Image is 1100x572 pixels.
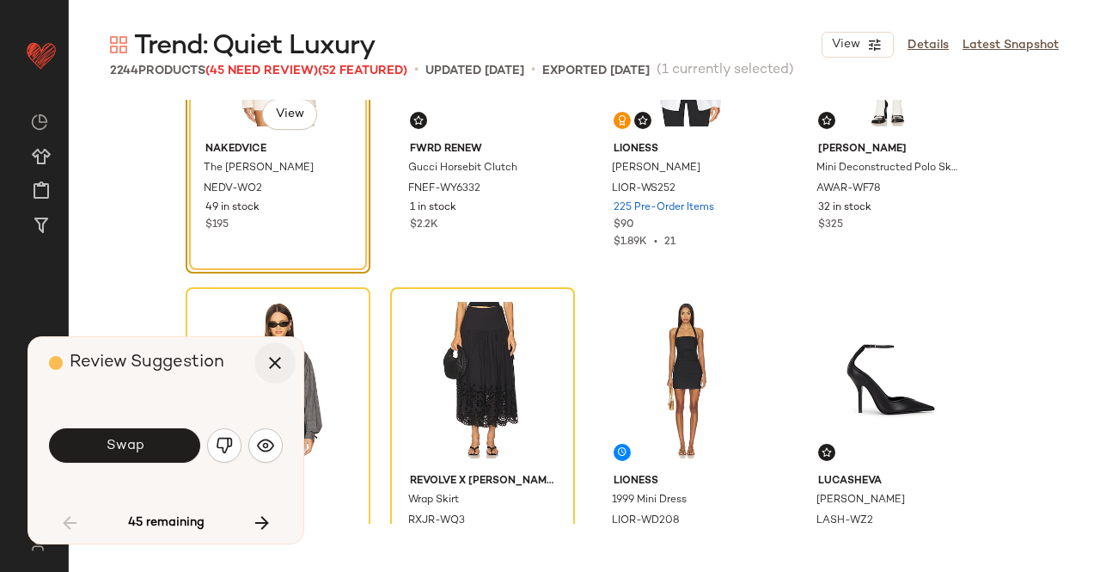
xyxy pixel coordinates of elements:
img: svg%3e [216,437,233,454]
img: svg%3e [31,114,48,131]
img: svg%3e [638,115,648,126]
span: [PERSON_NAME] [818,142,963,157]
img: svg%3e [822,447,832,458]
span: 1 in stock [410,200,456,216]
span: REVOLVE x [PERSON_NAME] [410,474,555,489]
span: • [531,60,535,81]
img: svg%3e [21,538,54,551]
span: [PERSON_NAME] [612,161,700,176]
p: Exported [DATE] [542,62,650,80]
img: heart_red.DM2ytmEG.svg [24,38,58,72]
p: updated [DATE] [425,62,524,80]
span: [PERSON_NAME] [816,493,905,508]
span: 225 Pre-Order Items [614,200,714,216]
span: AWAR-WF78 [816,181,881,197]
span: FWRD Renew [410,142,555,157]
span: Review Suggestion [70,354,224,372]
span: $2.2K [410,218,438,233]
div: Products [110,62,407,80]
span: View [831,38,860,52]
span: (52 Featured) [318,65,407,77]
span: 21 [664,237,675,248]
span: 1999 Mini Dress [612,493,687,508]
button: View [262,99,317,130]
span: (1 currently selected) [657,60,794,81]
img: svg%3e [110,36,127,53]
span: (45 Need Review) [205,65,318,77]
span: • [647,237,664,248]
span: RXJR-WQ3 [408,514,465,529]
span: View [274,108,303,121]
span: LIOR-WD208 [612,514,680,529]
img: svg%3e [822,115,832,126]
span: $90 [614,218,634,233]
span: Gucci Horsebit Clutch [408,161,517,176]
span: LASH-WZ2 [816,514,873,529]
span: Trend: Quiet Luxury [134,29,375,64]
img: LIOR-WO72_V1.jpg [192,293,364,467]
span: 32 in stock [818,200,871,216]
span: • [414,60,419,81]
button: Swap [49,428,200,463]
button: View [822,32,894,58]
span: NEDV-WO2 [204,181,262,197]
img: LIOR-WD208_V1.jpg [600,293,773,467]
span: LIONESS [614,474,759,489]
img: LASH-WZ2_V1.jpg [804,293,977,467]
span: FNEF-WY6332 [408,181,480,197]
span: 2244 [110,65,138,77]
span: $1.89K [614,237,647,248]
span: $325 [818,218,843,233]
a: Latest Snapshot [962,36,1059,54]
span: Lucasheva [818,474,963,489]
span: Mini Deconstructed Polo Skort [816,161,962,176]
img: svg%3e [257,437,274,454]
span: 45 remaining [128,515,205,531]
span: Swap [105,438,144,454]
a: Details [907,36,949,54]
img: svg%3e [617,115,627,126]
img: RXJR-WQ3_V1.jpg [396,293,569,467]
span: LIOR-WS252 [612,181,675,197]
span: LIONESS [614,142,759,157]
span: Wrap Skirt [408,493,459,508]
img: svg%3e [413,115,424,126]
span: The [PERSON_NAME] [204,161,314,176]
